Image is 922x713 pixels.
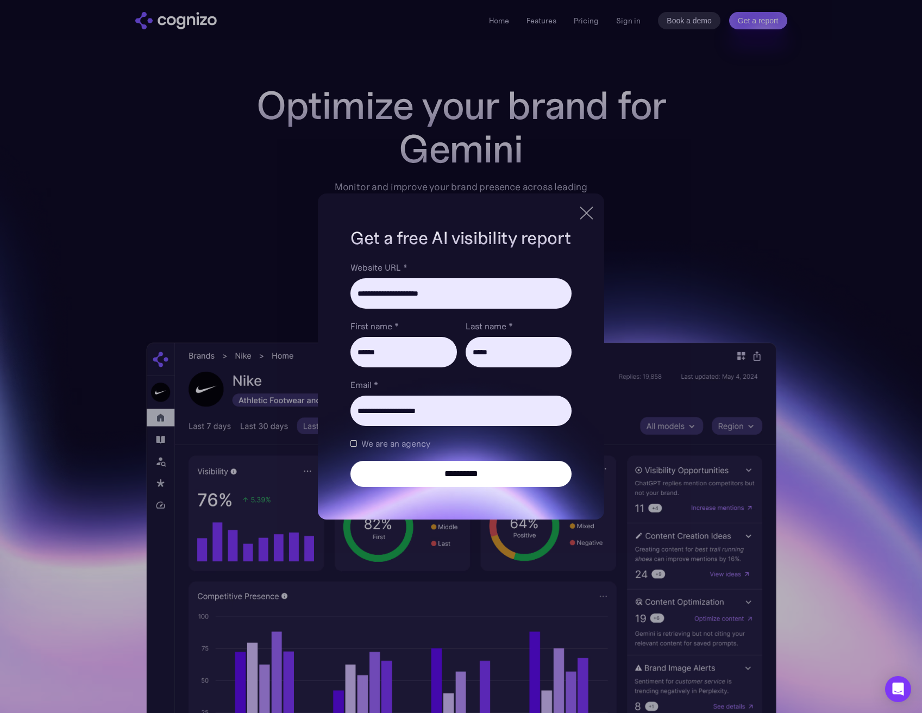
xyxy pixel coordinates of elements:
span: We are an agency [361,437,430,450]
form: Brand Report Form [350,261,571,487]
label: Email * [350,378,571,391]
label: First name * [350,320,456,333]
h1: Get a free AI visibility report [350,226,571,250]
label: Website URL * [350,261,571,274]
label: Last name * [466,320,572,333]
div: Open Intercom Messenger [885,676,911,702]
